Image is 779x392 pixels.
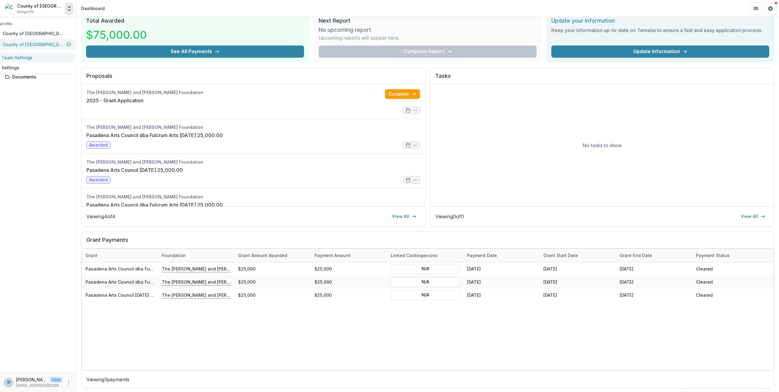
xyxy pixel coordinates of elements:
[463,249,540,262] div: Payment date
[162,265,231,272] p: The [PERSON_NAME] and [PERSON_NAME] Foundation
[387,249,463,262] div: Linked Contingencies
[82,249,158,262] div: Grant
[86,237,769,248] h2: Grant Payments
[79,4,107,13] nav: breadcrumb
[551,27,769,34] h3: Keep your information up-to-date on Temelio to ensure a fast and easy application process.
[86,201,223,209] a: Pasadena Arts Council dba Fulcrum Arts [DATE] 25,000.00
[65,379,72,386] button: More
[86,166,183,174] a: Pasadena Arts Council [DATE] 25,000.00
[85,279,208,285] a: Pasadena Arts Council dba Fulcrum Arts [DATE] 25,000.00
[82,252,101,259] div: Grant
[388,212,420,221] a: View All
[435,213,464,220] p: Viewing 0 of 0
[692,262,769,275] div: Cleared
[86,376,769,383] p: Viewing 3 payments
[311,249,387,262] div: Payment Amount
[391,277,460,287] button: N/A
[162,278,231,285] p: The [PERSON_NAME] and [PERSON_NAME] Foundation
[319,27,371,33] h3: No upcoming report
[86,27,147,43] h3: $75,000.00
[234,252,291,259] div: Grant amount awarded
[16,376,48,383] p: [PERSON_NAME]
[85,292,172,298] a: Pasadena Arts Council [DATE] 25,000.00
[540,249,616,262] div: Grant start date
[12,74,69,80] div: Documents
[158,249,234,262] div: Foundation
[616,289,692,302] div: [DATE]
[86,45,304,58] button: See All Payments
[692,275,769,289] div: Cleared
[311,275,387,289] div: $25,000
[86,73,420,84] h2: Proposals
[616,249,692,262] div: Grant end date
[85,266,208,271] a: Pasadena Arts Council dba Fulcrum Arts [DATE] 25,000.00
[463,289,540,302] div: [DATE]
[158,252,190,259] div: Foundation
[5,4,15,13] img: County of Los Angeles
[435,73,769,84] h2: Tasks
[616,252,656,259] div: Grant end date
[463,262,540,275] div: [DATE]
[583,142,622,149] p: No tasks to show
[234,275,311,289] div: $25,000
[311,252,354,259] div: Payment Amount
[86,213,115,220] p: Viewing 4 of 4
[391,290,460,300] button: N/A
[86,97,143,104] a: 2025 - Grant Application
[750,2,762,15] button: Partners
[311,289,387,302] div: $25,000
[17,3,63,9] div: County of [GEOGRAPHIC_DATA]
[234,249,311,262] div: Grant amount awarded
[764,2,777,15] button: Get Help
[16,383,63,388] p: [EMAIL_ADDRESS][DOMAIN_NAME]
[692,249,769,262] div: Payment status
[319,34,400,42] p: Upcoming reports will appear here.
[86,132,223,139] a: Pasadena Arts Council dba Fulcrum Arts [DATE] 25,000.00
[737,212,769,221] a: View All
[50,377,63,383] p: User
[692,289,769,302] div: Cleared
[692,252,733,259] div: Payment status
[81,5,105,12] div: Dashboard
[616,262,692,275] div: [DATE]
[311,262,387,275] div: $25,000
[86,17,304,24] h2: Total Awarded
[17,9,34,15] span: Nonprofit
[162,292,231,298] p: The [PERSON_NAME] and [PERSON_NAME] Foundation
[391,264,460,274] button: N/A
[7,380,10,384] div: Sabrina Im
[2,72,74,82] a: Documents
[319,17,537,24] h2: Next Report
[463,275,540,289] div: [DATE]
[463,252,501,259] div: Payment date
[387,252,441,259] div: Linked Contingencies
[616,275,692,289] div: [DATE]
[65,2,74,15] button: Open entity switcher
[551,45,769,58] a: Update Information
[540,289,616,302] div: [DATE]
[540,262,616,275] div: [DATE]
[551,17,769,24] h2: Update your information
[540,252,582,259] div: Grant start date
[234,289,311,302] div: $25,000
[234,262,311,275] div: $25,000
[540,275,616,289] div: [DATE]
[385,89,420,99] a: Complete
